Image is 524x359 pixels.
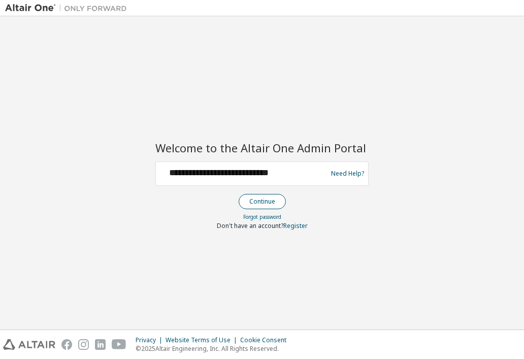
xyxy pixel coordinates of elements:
img: youtube.svg [112,339,126,350]
img: linkedin.svg [95,339,106,350]
a: Need Help? [331,173,364,174]
h2: Welcome to the Altair One Admin Portal [155,141,369,155]
a: Register [283,221,308,230]
p: © 2025 Altair Engineering, Inc. All Rights Reserved. [136,344,292,353]
button: Continue [239,194,286,209]
img: facebook.svg [61,339,72,350]
div: Cookie Consent [240,336,292,344]
div: Privacy [136,336,166,344]
span: Don't have an account? [217,221,283,230]
img: Altair One [5,3,132,13]
img: instagram.svg [78,339,89,350]
a: Forgot password [243,213,281,220]
img: altair_logo.svg [3,339,55,350]
div: Website Terms of Use [166,336,240,344]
